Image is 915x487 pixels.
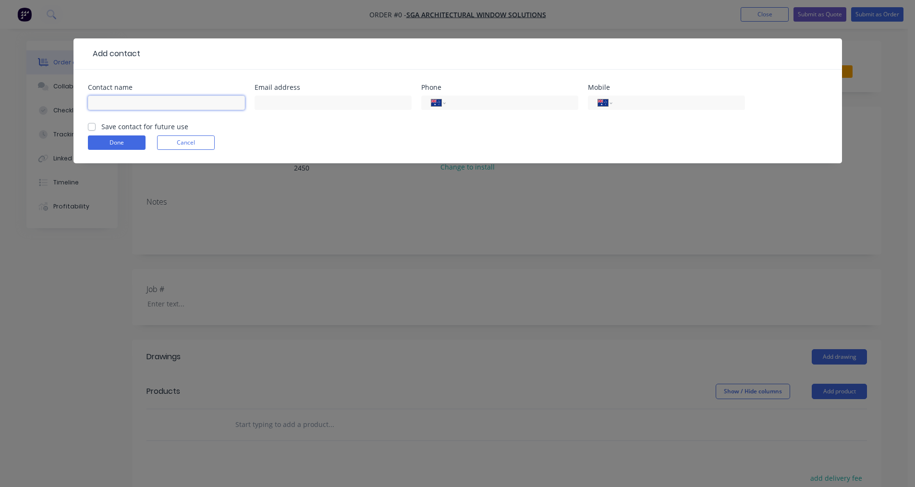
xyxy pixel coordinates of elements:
button: Cancel [157,135,215,150]
div: Add contact [88,48,140,60]
div: Phone [421,84,578,91]
button: Done [88,135,146,150]
div: Contact name [88,84,245,91]
div: Email address [255,84,412,91]
label: Save contact for future use [101,122,188,132]
div: Mobile [588,84,745,91]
